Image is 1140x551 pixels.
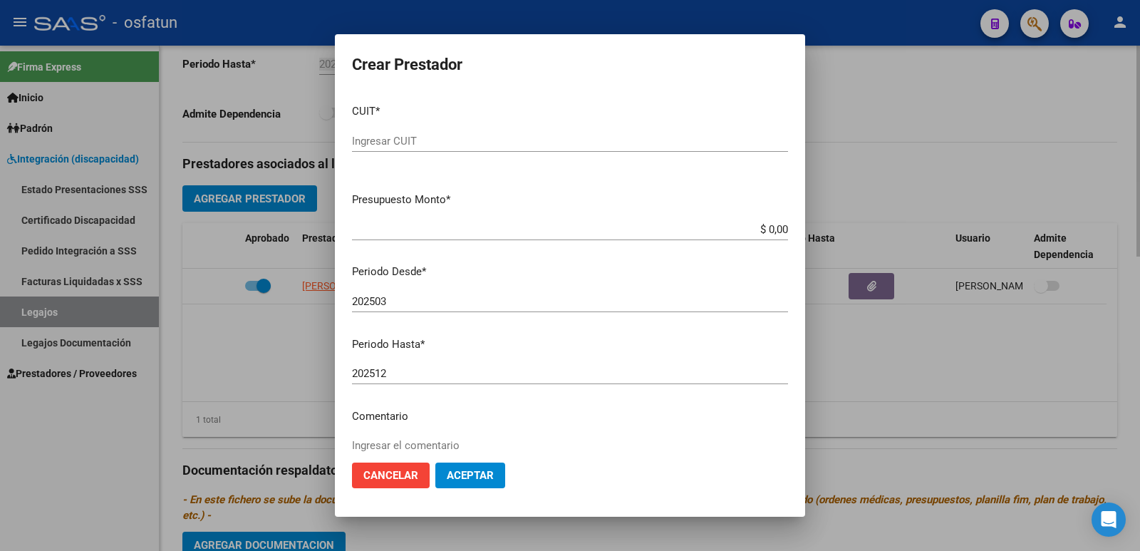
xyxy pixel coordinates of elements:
[352,51,788,78] h2: Crear Prestador
[352,192,788,208] p: Presupuesto Monto
[363,469,418,482] span: Cancelar
[352,336,788,353] p: Periodo Hasta
[435,463,505,488] button: Aceptar
[352,264,788,280] p: Periodo Desde
[447,469,494,482] span: Aceptar
[352,463,430,488] button: Cancelar
[352,408,788,425] p: Comentario
[1092,503,1126,537] div: Open Intercom Messenger
[352,103,788,120] p: CUIT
